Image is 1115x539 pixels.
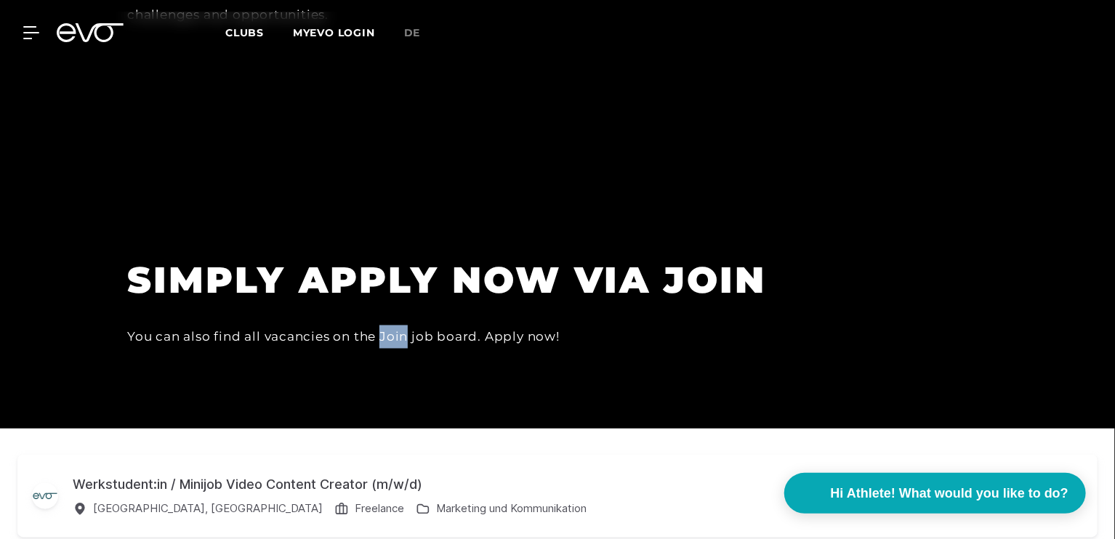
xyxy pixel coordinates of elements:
button: Hi Athlete! What would you like to do? [784,473,1086,514]
div: Werkstudent:in / Minijob Video Content Creator (m/w/d) [73,475,1068,495]
a: MYEVO LOGIN [293,26,375,39]
span: de [404,26,421,39]
a: Werkstudent:in / Minijob Video Content Creator (m/w/d)[GEOGRAPHIC_DATA], [GEOGRAPHIC_DATA]Freelan... [17,455,1098,538]
a: de [404,25,438,41]
div: Freelance [355,501,404,518]
div: You can also find all vacancies on the Join job board. Apply now! [127,325,781,349]
span: Hi Athlete! What would you like to do? [831,484,1068,503]
a: Clubs [225,25,293,39]
div: [GEOGRAPHIC_DATA], [GEOGRAPHIC_DATA] [93,501,323,518]
h1: SIMPLY APPLY NOW VIA JOIN [127,256,781,304]
span: Clubs [225,26,264,39]
div: Marketing und Kommunikation [436,501,587,518]
img: Werkstudent:in / Minijob Video Content Creator (m/w/d) [32,483,58,509]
